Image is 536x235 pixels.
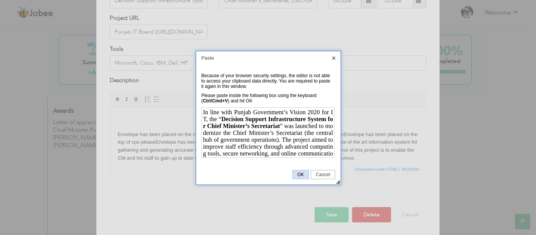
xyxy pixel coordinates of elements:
strong: Ctrl/Cmd+V [203,98,228,104]
b: Decision Support Infrastructure System for Chief Minister’s Secretariat [1,8,131,21]
div: General [201,71,335,161]
p: In line with Punjab Government’s Vision 2020 for IT, the “ ” was launched to modernize the Chief ... [1,1,131,63]
a: Cancel [311,170,335,179]
div: Resize [336,180,340,184]
a: OK [292,170,309,179]
a: Close [330,55,337,62]
div: Please paste inside the following box using the keyboard ( ) and hit OK [201,93,331,104]
div: Because of your browser security settings, the editor is not able to access your clipboard data d... [201,73,331,89]
span: Cancel [311,172,335,177]
body: Envelope has been placed on the top of cpu please Envelope has been placed on the top of cpu plea... [8,8,308,127]
div: Paste [196,51,341,65]
iframe: Paste Area [201,107,335,158]
span: OK [293,172,309,177]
